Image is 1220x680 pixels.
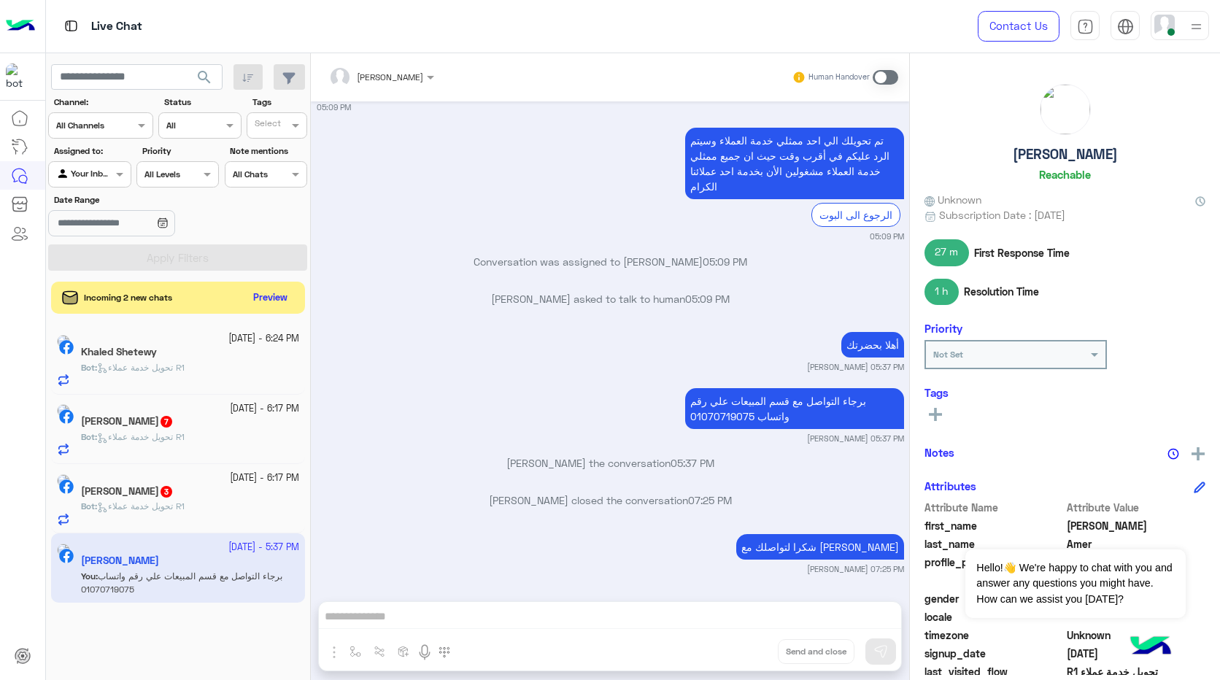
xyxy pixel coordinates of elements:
[54,96,152,109] label: Channel:
[59,340,74,355] img: Facebook
[924,518,1064,533] span: first_name
[1039,168,1091,181] h6: Reachable
[1192,447,1205,460] img: add
[924,555,1064,588] span: profile_pic
[1067,627,1206,643] span: Unknown
[81,431,97,442] b: :
[841,332,904,358] p: 25/9/2025, 5:37 PM
[81,485,174,498] h5: Mahmoud Tahon
[807,361,904,373] small: [PERSON_NAME] 05:37 PM
[81,501,97,511] b: :
[1187,18,1205,36] img: profile
[161,416,172,428] span: 7
[671,457,714,469] span: 05:37 PM
[357,72,423,82] span: [PERSON_NAME]
[62,17,80,35] img: tab
[81,415,174,428] h5: Ghada Hussein
[870,231,904,242] small: 05:09 PM
[685,128,904,199] p: 25/9/2025, 5:09 PM
[1041,85,1090,134] img: picture
[59,409,74,424] img: Facebook
[939,207,1065,223] span: Subscription Date : [DATE]
[81,501,95,511] span: Bot
[230,144,305,158] label: Note mentions
[1067,664,1206,679] span: تحويل خدمة عملاء R1
[1117,18,1134,35] img: tab
[142,144,217,158] label: Priority
[6,11,35,42] img: Logo
[317,101,351,113] small: 05:09 PM
[703,255,747,268] span: 05:09 PM
[736,534,904,560] p: 25/9/2025, 7:25 PM
[924,627,1064,643] span: timezone
[317,455,904,471] p: [PERSON_NAME] the conversation
[81,362,97,373] b: :
[924,609,1064,625] span: locale
[1067,646,1206,661] span: 2025-09-25T14:06:42.509Z
[317,492,904,508] p: [PERSON_NAME] closed the conversation
[164,96,239,109] label: Status
[81,431,95,442] span: Bot
[807,563,904,575] small: [PERSON_NAME] 07:25 PM
[924,646,1064,661] span: signup_date
[57,335,70,348] img: picture
[97,501,185,511] span: تحويل خدمة عملاء R1
[1125,622,1176,673] img: hulul-logo.png
[924,479,976,492] h6: Attributes
[924,279,959,305] span: 1 h
[57,474,70,487] img: picture
[924,500,1064,515] span: Attribute Name
[1154,15,1175,35] img: userImage
[924,322,962,335] h6: Priority
[317,254,904,269] p: Conversation was assigned to [PERSON_NAME]
[187,64,223,96] button: search
[1067,500,1206,515] span: Attribute Value
[48,244,307,271] button: Apply Filters
[54,144,129,158] label: Assigned to:
[97,362,185,373] span: تحويل خدمة عملاء R1
[57,404,70,417] img: picture
[964,284,1039,299] span: Resolution Time
[54,193,217,206] label: Date Range
[1077,18,1094,35] img: tab
[811,203,900,227] div: الرجوع الى البوت
[84,291,172,304] span: Incoming 2 new chats
[161,486,172,498] span: 3
[97,431,185,442] span: تحويل خدمة عملاء R1
[228,332,299,346] small: [DATE] - 6:24 PM
[965,549,1185,618] span: Hello!👋 We're happy to chat with you and answer any questions you might have. How can we assist y...
[924,192,981,207] span: Unknown
[6,63,32,90] img: 322208621163248
[778,639,854,664] button: Send and close
[1167,448,1179,460] img: notes
[252,96,306,109] label: Tags
[808,72,870,83] small: Human Handover
[924,536,1064,552] span: last_name
[685,293,730,305] span: 05:09 PM
[317,291,904,306] p: [PERSON_NAME] asked to talk to human
[924,239,969,266] span: 27 m
[685,388,904,429] p: 25/9/2025, 5:37 PM
[1013,146,1118,163] h5: [PERSON_NAME]
[974,245,1070,260] span: First Response Time
[1070,11,1100,42] a: tab
[924,591,1064,606] span: gender
[978,11,1059,42] a: Contact Us
[247,287,294,309] button: Preview
[230,402,299,416] small: [DATE] - 6:17 PM
[91,17,142,36] p: Live Chat
[81,362,95,373] span: Bot
[196,69,213,86] span: search
[230,471,299,485] small: [DATE] - 6:17 PM
[807,433,904,444] small: [PERSON_NAME] 05:37 PM
[924,446,954,459] h6: Notes
[81,346,157,358] h5: Khaled Shetewy
[252,117,281,134] div: Select
[688,494,732,506] span: 07:25 PM
[924,664,1064,679] span: last_visited_flow
[59,479,74,494] img: Facebook
[924,386,1205,399] h6: Tags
